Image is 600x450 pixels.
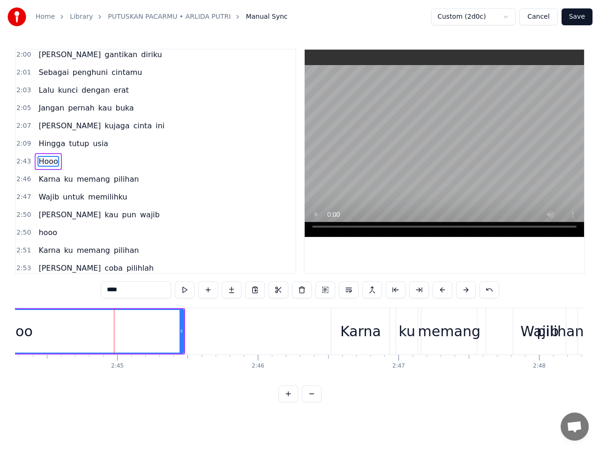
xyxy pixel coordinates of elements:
span: 2:01 [16,68,31,77]
span: Hingga [37,138,66,149]
span: erat [112,85,130,96]
a: PUTUSKAN PACARMU • ARLIDA PUTRI [108,12,231,22]
span: 2:05 [16,103,31,113]
span: 2:50 [16,228,31,237]
span: Karna [37,245,61,256]
span: [PERSON_NAME] [37,49,102,60]
span: coba [104,263,124,273]
span: Lalu [37,85,55,96]
span: wajib [139,209,161,220]
span: 2:51 [16,246,31,255]
span: pilihan [113,245,140,256]
span: Karna [37,174,61,184]
span: usia [92,138,109,149]
span: kunci [57,85,79,96]
span: 2:09 [16,139,31,148]
div: 2:46 [252,362,264,370]
span: 2:47 [16,192,31,202]
span: dengan [81,85,111,96]
span: kau [104,209,119,220]
div: ku [399,321,415,342]
span: ku [63,174,74,184]
span: 2:03 [16,86,31,95]
span: Jangan [37,103,65,113]
span: pernah [67,103,95,113]
span: 2:46 [16,175,31,184]
div: Wajib [520,321,559,342]
div: Open chat [561,413,589,441]
span: gantikan [104,49,138,60]
span: kau [97,103,113,113]
span: ku [63,245,74,256]
div: 2:45 [111,362,124,370]
span: cinta [132,120,152,131]
button: Cancel [519,8,557,25]
button: Save [562,8,592,25]
span: 2:07 [16,121,31,131]
span: [PERSON_NAME] [37,209,102,220]
span: Sebagai [37,67,69,78]
span: tutup [68,138,90,149]
span: 2:00 [16,50,31,59]
div: memang [418,321,480,342]
span: penghuni [72,67,109,78]
span: 2:53 [16,264,31,273]
span: ini [155,120,165,131]
div: Karna [340,321,381,342]
span: pilihlah [126,263,155,273]
span: pun [121,209,137,220]
img: youka [7,7,26,26]
span: Wajib [37,192,60,202]
div: 2:47 [392,362,405,370]
span: memang [76,174,111,184]
span: [PERSON_NAME] [37,120,102,131]
span: hooo [37,227,58,238]
a: Home [36,12,55,22]
span: memilihku [87,192,128,202]
span: kujaga [104,120,130,131]
span: untuk [62,192,85,202]
a: Library [70,12,93,22]
span: [PERSON_NAME] [37,263,102,273]
div: 2:48 [533,362,546,370]
span: cintamu [111,67,143,78]
span: buka [115,103,135,113]
span: pilihan [113,174,140,184]
span: diriku [140,49,163,60]
span: Manual Sync [246,12,287,22]
span: 2:50 [16,210,31,220]
nav: breadcrumb [36,12,288,22]
span: Hooo [37,156,59,167]
span: memang [76,245,111,256]
span: 2:43 [16,157,31,166]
